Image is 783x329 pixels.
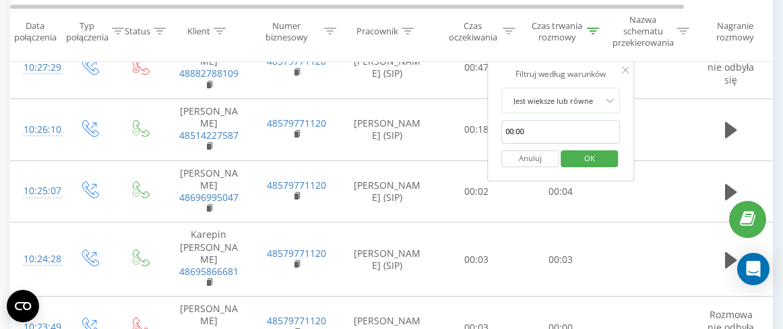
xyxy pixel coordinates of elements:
[435,37,519,99] td: 00:47
[24,55,51,81] div: 10:27:29
[267,247,326,260] a: 48579771120
[165,160,253,222] td: [PERSON_NAME]
[501,67,620,81] div: Filtruj według warunków
[737,253,770,285] div: Open Intercom Messenger
[435,98,519,160] td: 00:18
[501,150,559,167] button: Anuluj
[571,148,608,169] span: OK
[24,178,51,204] div: 10:25:07
[179,129,239,142] a: 48514227587
[340,222,435,297] td: [PERSON_NAME] (SIP)
[179,191,239,204] a: 48696995047
[340,98,435,160] td: [PERSON_NAME] (SIP)
[267,179,326,191] a: 48579771120
[24,246,51,272] div: 10:24:28
[165,98,253,160] td: [PERSON_NAME]
[24,117,51,143] div: 10:26:10
[267,117,326,129] a: 48579771120
[519,160,603,222] td: 00:04
[125,26,150,37] div: Status
[10,20,60,42] div: Data połączenia
[187,26,210,37] div: Klient
[708,49,754,86] span: Rozmowa nie odbyła się
[356,26,398,37] div: Pracownik
[519,222,603,297] td: 00:03
[179,265,239,278] a: 48695866681
[501,120,620,144] input: 00:00
[446,20,499,42] div: Czas oczekiwania
[66,20,108,42] div: Typ połączenia
[561,150,618,167] button: OK
[613,14,674,49] div: Nazwa schematu przekierowania
[340,160,435,222] td: [PERSON_NAME] (SIP)
[179,67,239,80] a: 48882788109
[253,20,321,42] div: Numer biznesowy
[165,222,253,297] td: Karepin [PERSON_NAME]
[7,290,39,322] button: Open CMP widget
[435,222,519,297] td: 00:03
[340,37,435,99] td: [PERSON_NAME] (SIP)
[435,160,519,222] td: 00:02
[165,37,253,99] td: [PERSON_NAME]
[702,20,768,42] div: Nagranie rozmowy
[267,314,326,327] a: 48579771120
[530,20,584,42] div: Czas trwania rozmowy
